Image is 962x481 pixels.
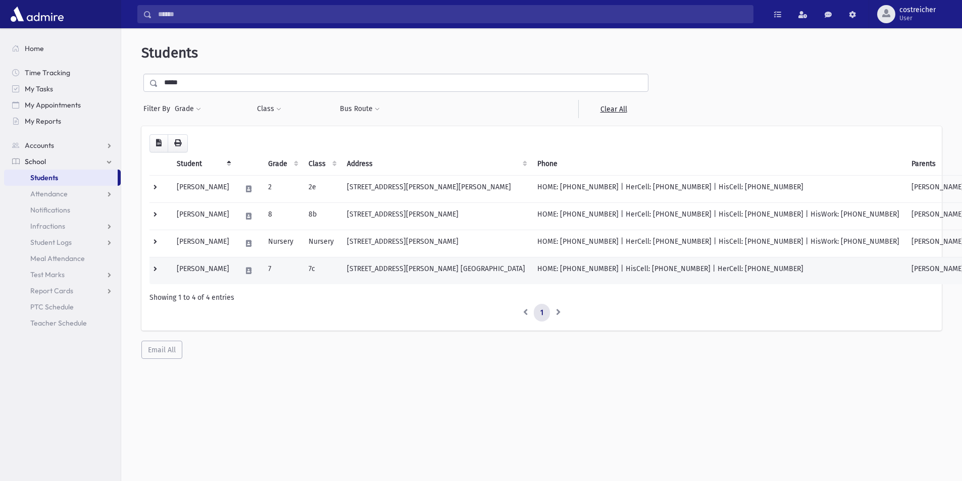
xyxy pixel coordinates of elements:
[262,152,302,176] th: Grade: activate to sort column ascending
[25,44,44,53] span: Home
[171,152,235,176] th: Student: activate to sort column descending
[4,97,121,113] a: My Appointments
[30,318,87,328] span: Teacher Schedule
[4,186,121,202] a: Attendance
[4,65,121,81] a: Time Tracking
[4,137,121,153] a: Accounts
[30,222,65,231] span: Infractions
[30,254,85,263] span: Meal Attendance
[171,175,235,202] td: [PERSON_NAME]
[30,302,74,311] span: PTC Schedule
[262,202,302,230] td: 8
[341,257,531,284] td: [STREET_ADDRESS][PERSON_NAME] [GEOGRAPHIC_DATA]
[302,202,341,230] td: 8b
[531,175,905,202] td: HOME: [PHONE_NUMBER] | HerCell: [PHONE_NUMBER] | HisCell: [PHONE_NUMBER]
[143,103,174,114] span: Filter By
[341,152,531,176] th: Address: activate to sort column ascending
[168,134,188,152] button: Print
[4,40,121,57] a: Home
[262,230,302,257] td: Nursery
[30,205,70,215] span: Notifications
[302,230,341,257] td: Nursery
[174,100,201,118] button: Grade
[4,299,121,315] a: PTC Schedule
[4,315,121,331] a: Teacher Schedule
[341,230,531,257] td: [STREET_ADDRESS][PERSON_NAME]
[4,234,121,250] a: Student Logs
[30,173,58,182] span: Students
[30,238,72,247] span: Student Logs
[262,175,302,202] td: 2
[341,202,531,230] td: [STREET_ADDRESS][PERSON_NAME]
[531,230,905,257] td: HOME: [PHONE_NUMBER] | HerCell: [PHONE_NUMBER] | HisCell: [PHONE_NUMBER] | HisWork: [PHONE_NUMBER]
[149,134,168,152] button: CSV
[4,250,121,266] a: Meal Attendance
[534,304,550,322] a: 1
[4,113,121,129] a: My Reports
[171,230,235,257] td: [PERSON_NAME]
[339,100,380,118] button: Bus Route
[25,100,81,110] span: My Appointments
[25,68,70,77] span: Time Tracking
[4,170,118,186] a: Students
[4,81,121,97] a: My Tasks
[899,6,936,14] span: costreicher
[899,14,936,22] span: User
[531,202,905,230] td: HOME: [PHONE_NUMBER] | HerCell: [PHONE_NUMBER] | HisCell: [PHONE_NUMBER] | HisWork: [PHONE_NUMBER]
[141,341,182,359] button: Email All
[25,157,46,166] span: School
[25,141,54,150] span: Accounts
[4,218,121,234] a: Infractions
[578,100,648,118] a: Clear All
[141,44,198,61] span: Students
[30,270,65,279] span: Test Marks
[8,4,66,24] img: AdmirePro
[25,84,53,93] span: My Tasks
[531,257,905,284] td: HOME: [PHONE_NUMBER] | HisCell: [PHONE_NUMBER] | HerCell: [PHONE_NUMBER]
[302,152,341,176] th: Class: activate to sort column ascending
[4,202,121,218] a: Notifications
[341,175,531,202] td: [STREET_ADDRESS][PERSON_NAME][PERSON_NAME]
[149,292,934,303] div: Showing 1 to 4 of 4 entries
[302,175,341,202] td: 2e
[171,257,235,284] td: [PERSON_NAME]
[30,286,73,295] span: Report Cards
[152,5,753,23] input: Search
[302,257,341,284] td: 7c
[4,266,121,283] a: Test Marks
[257,100,282,118] button: Class
[531,152,905,176] th: Phone
[171,202,235,230] td: [PERSON_NAME]
[30,189,68,198] span: Attendance
[262,257,302,284] td: 7
[4,283,121,299] a: Report Cards
[25,117,61,126] span: My Reports
[4,153,121,170] a: School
